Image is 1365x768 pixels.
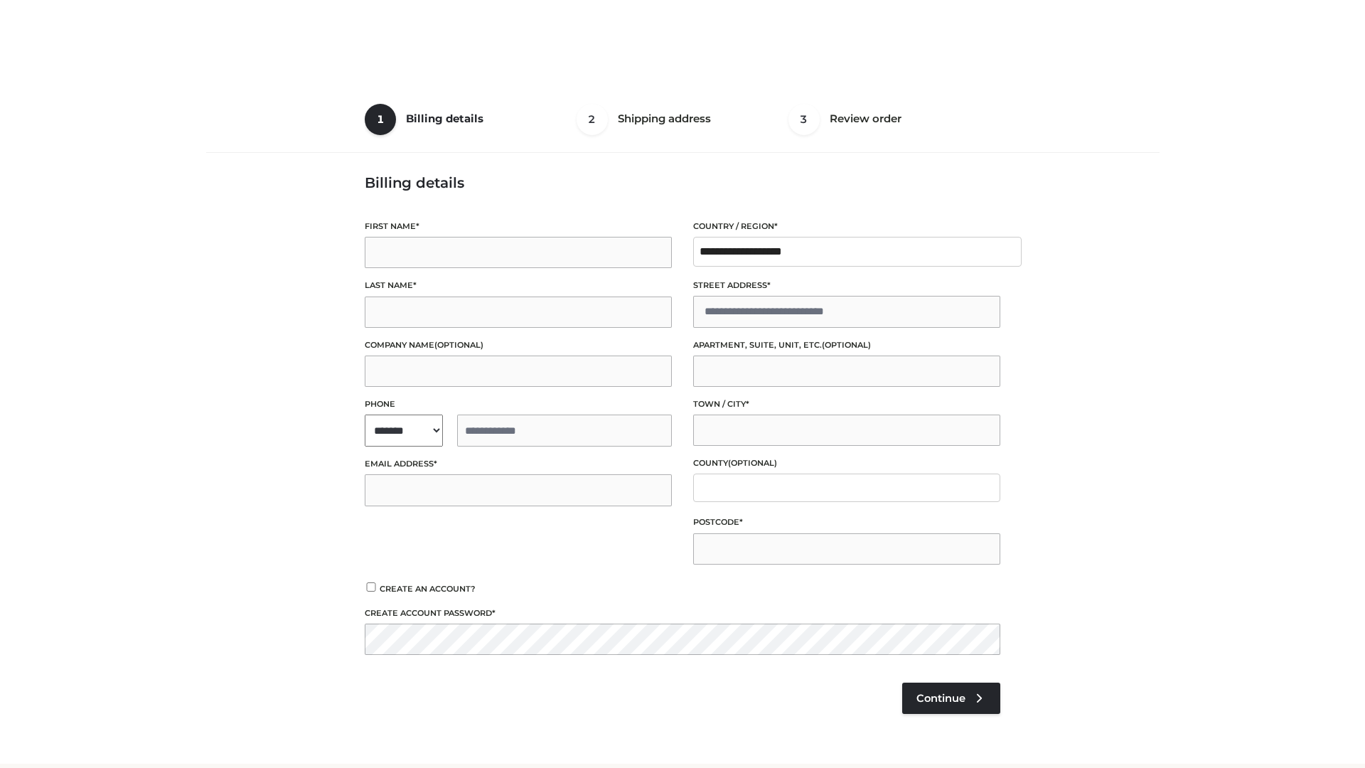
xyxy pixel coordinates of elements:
label: Town / City [693,398,1000,411]
label: Apartment, suite, unit, etc. [693,338,1000,352]
label: County [693,457,1000,470]
span: Continue [916,692,965,705]
label: Create account password [365,607,1000,620]
h3: Billing details [365,174,1000,191]
label: Last name [365,279,672,292]
span: Create an account? [380,584,476,594]
label: Company name [365,338,672,352]
span: (optional) [822,340,871,350]
label: Street address [693,279,1000,292]
a: Continue [902,683,1000,714]
input: Create an account? [365,582,378,592]
label: First name [365,220,672,233]
span: 3 [788,104,820,135]
span: Billing details [406,112,483,125]
span: Shipping address [618,112,711,125]
span: 1 [365,104,396,135]
label: Country / Region [693,220,1000,233]
span: 2 [577,104,608,135]
label: Phone [365,398,672,411]
label: Email address [365,457,672,471]
span: (optional) [434,340,483,350]
label: Postcode [693,516,1000,529]
span: (optional) [728,458,777,468]
span: Review order [830,112,901,125]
